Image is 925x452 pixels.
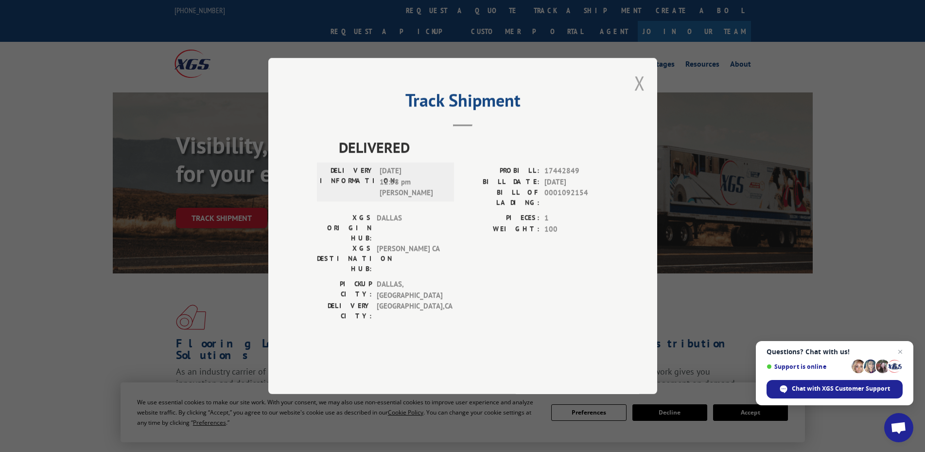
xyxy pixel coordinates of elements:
[634,70,645,96] button: Close modal
[377,243,442,274] span: [PERSON_NAME] CA
[767,363,848,370] span: Support is online
[317,301,372,321] label: DELIVERY CITY:
[544,165,609,177] span: 17442849
[767,348,903,356] span: Questions? Chat with us!
[544,224,609,235] span: 100
[339,136,609,158] span: DELIVERED
[884,413,913,442] div: Open chat
[544,187,609,208] span: 0001092154
[377,213,442,243] span: DALLAS
[320,165,375,199] label: DELIVERY INFORMATION:
[894,346,906,358] span: Close chat
[377,301,442,321] span: [GEOGRAPHIC_DATA] , CA
[544,213,609,224] span: 1
[377,279,442,301] span: DALLAS , [GEOGRAPHIC_DATA]
[380,165,445,199] span: [DATE] 12:58 pm [PERSON_NAME]
[463,187,540,208] label: BILL OF LADING:
[463,213,540,224] label: PIECES:
[463,177,540,188] label: BILL DATE:
[317,243,372,274] label: XGS DESTINATION HUB:
[463,224,540,235] label: WEIGHT:
[463,165,540,177] label: PROBILL:
[317,93,609,112] h2: Track Shipment
[544,177,609,188] span: [DATE]
[792,384,890,393] span: Chat with XGS Customer Support
[317,279,372,301] label: PICKUP CITY:
[767,380,903,398] div: Chat with XGS Customer Support
[317,213,372,243] label: XGS ORIGIN HUB:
